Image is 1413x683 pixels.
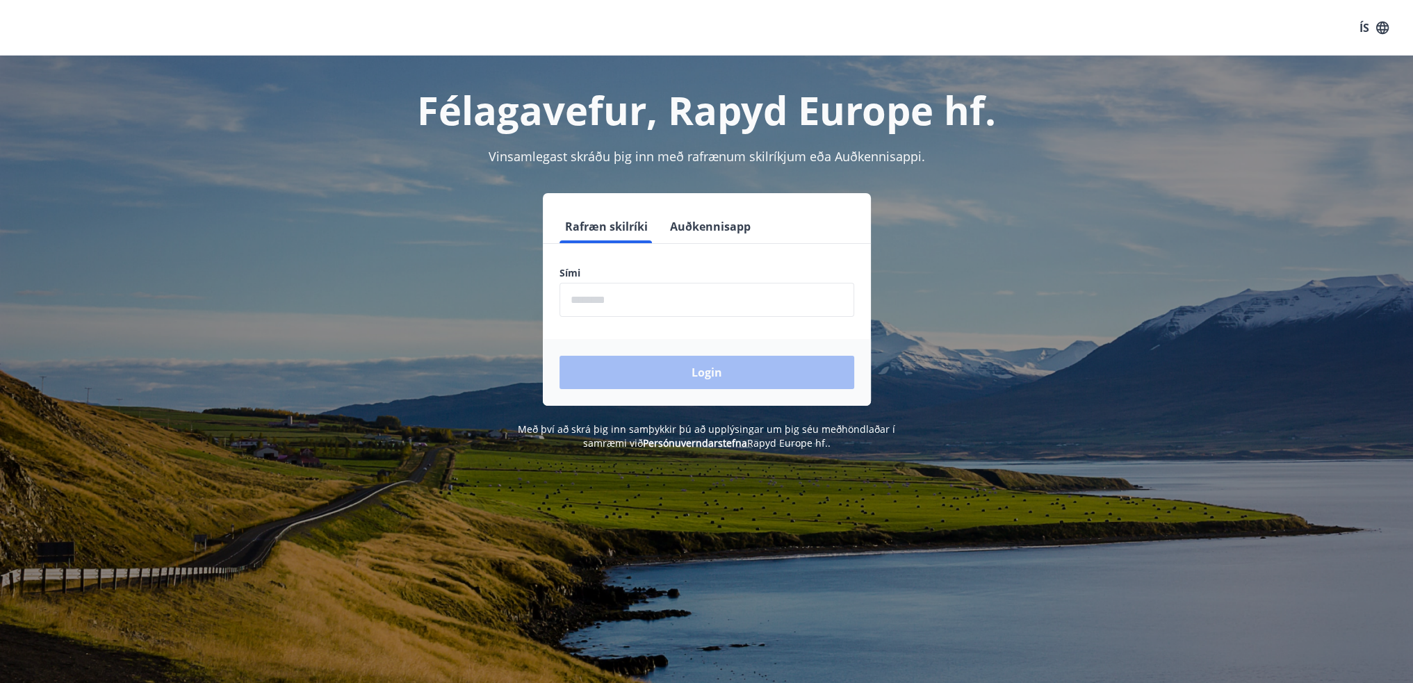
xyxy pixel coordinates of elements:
label: Sími [560,266,854,280]
span: Vinsamlegast skráðu þig inn með rafrænum skilríkjum eða Auðkennisappi. [489,148,925,165]
button: ÍS [1352,15,1396,40]
h1: Félagavefur, Rapyd Europe hf. [223,83,1191,136]
button: Rafræn skilríki [560,210,653,243]
span: Með því að skrá þig inn samþykkir þú að upplýsingar um þig séu meðhöndlaðar í samræmi við Rapyd E... [518,422,895,450]
button: Auðkennisapp [664,210,756,243]
a: Persónuverndarstefna [643,436,747,450]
